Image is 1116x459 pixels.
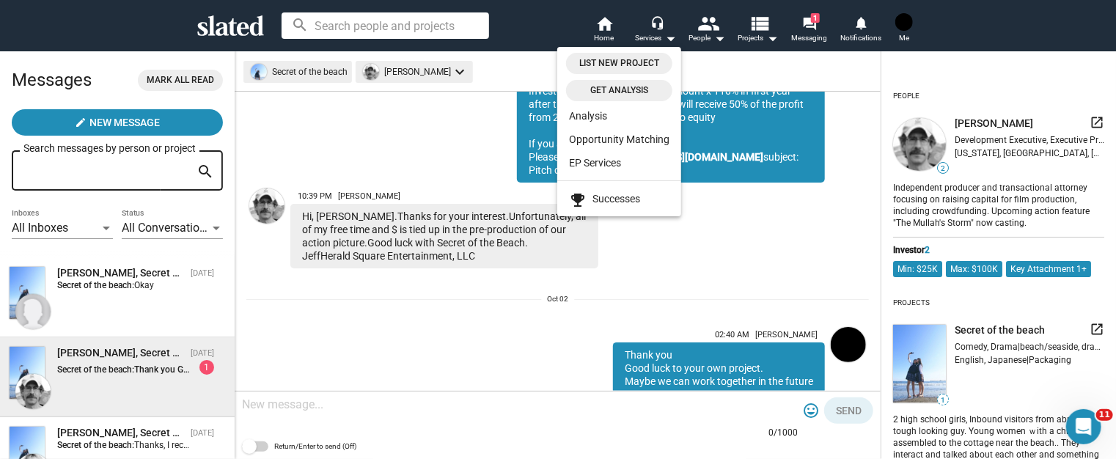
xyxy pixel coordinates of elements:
[566,80,672,101] a: Get analysis
[575,83,664,98] span: Get analysis
[575,56,664,71] span: List New Project
[566,53,672,74] a: List New Project
[557,151,681,175] a: EP Services
[557,187,681,210] a: Successes
[569,191,587,209] mat-icon: emoji_events
[557,128,681,151] a: Opportunity Matching
[557,104,681,128] a: Analysis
